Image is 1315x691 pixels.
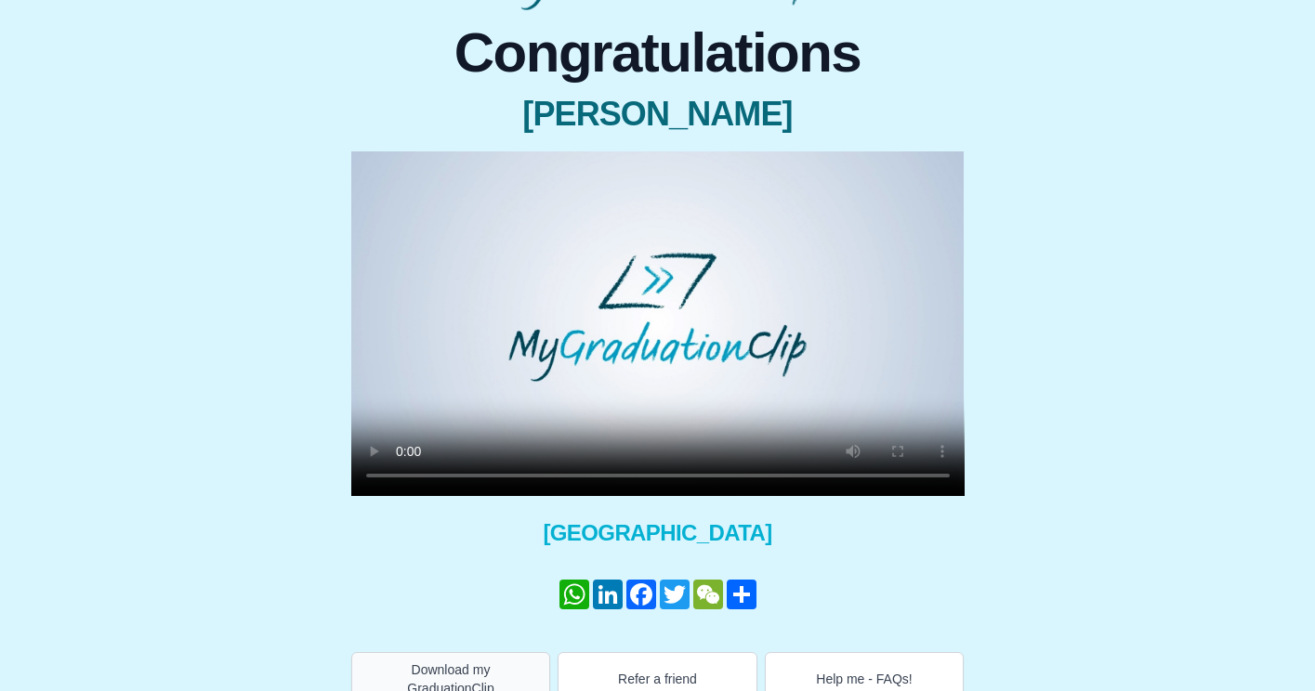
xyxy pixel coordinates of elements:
a: Facebook [625,580,658,609]
a: WeChat [691,580,725,609]
a: Twitter [658,580,691,609]
span: [GEOGRAPHIC_DATA] [351,518,965,548]
span: Congratulations [351,25,965,81]
span: [PERSON_NAME] [351,96,965,133]
a: Share [725,580,758,609]
a: LinkedIn [591,580,625,609]
a: WhatsApp [558,580,591,609]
